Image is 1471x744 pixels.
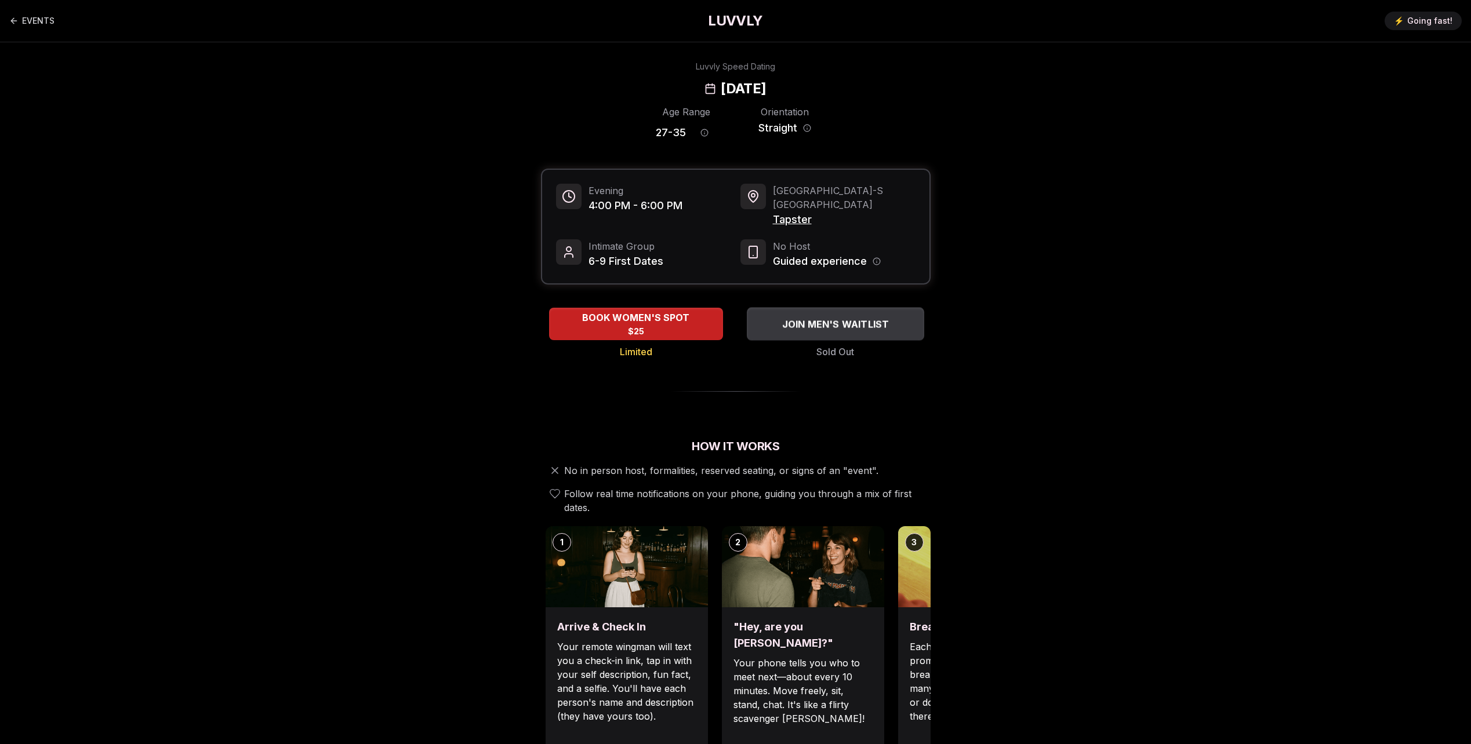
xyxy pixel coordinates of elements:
h3: Arrive & Check In [557,619,696,635]
img: Arrive & Check In [546,526,708,607]
p: Your remote wingman will text you a check-in link, tap in with your self description, fun fact, a... [557,640,696,723]
div: Age Range [656,105,717,119]
h3: Break the ice with prompts [910,619,1049,635]
span: No Host [773,239,881,253]
button: JOIN MEN'S WAITLIST - Sold Out [747,307,924,340]
div: Orientation [754,105,816,119]
span: Intimate Group [589,239,663,253]
button: Age range information [692,120,717,145]
h3: "Hey, are you [PERSON_NAME]?" [733,619,873,651]
span: ⚡️ [1394,15,1404,27]
span: Straight [758,120,797,136]
div: Luvvly Speed Dating [696,61,775,72]
div: 3 [905,533,924,552]
span: 6-9 First Dates [589,253,663,269]
span: Sold Out [816,345,854,359]
p: Each date will have new convo prompts on screen to help break the ice. Cycle through as many as y... [910,640,1049,723]
span: Follow real time notifications on your phone, guiding you through a mix of first dates. [564,487,926,515]
img: "Hey, are you Max?" [722,526,884,607]
span: [GEOGRAPHIC_DATA] - S [GEOGRAPHIC_DATA] [773,184,916,211]
span: Going fast! [1407,15,1452,27]
img: Break the ice with prompts [898,526,1060,607]
p: Your phone tells you who to meet next—about every 10 minutes. Move freely, sit, stand, chat. It's... [733,656,873,725]
div: 2 [729,533,747,552]
a: Back to events [9,9,55,32]
span: $25 [628,326,644,337]
span: Tapster [773,211,916,228]
span: Limited [620,345,652,359]
a: LUVVLY [708,12,762,30]
span: JOIN MEN'S WAITLIST [779,317,891,331]
span: 27 - 35 [656,125,686,141]
span: BOOK WOMEN'S SPOT [580,311,692,324]
button: BOOK WOMEN'S SPOT - Limited [549,308,723,340]
span: Guided experience [773,253,867,269]
button: Orientation information [803,124,811,132]
h2: How It Works [541,438,931,454]
span: Evening [589,184,682,198]
h2: [DATE] [721,79,766,98]
span: 4:00 PM - 6:00 PM [589,198,682,214]
button: Host information [873,257,881,265]
span: No in person host, formalities, reserved seating, or signs of an "event". [564,464,878,477]
div: 1 [553,533,571,552]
